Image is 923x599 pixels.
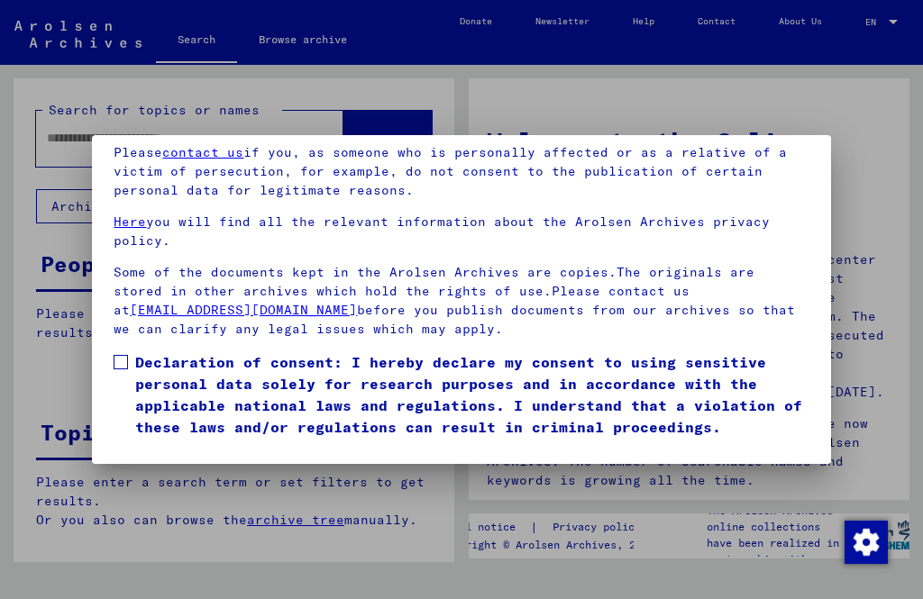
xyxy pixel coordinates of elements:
[114,263,809,339] p: Some of the documents kept in the Arolsen Archives are copies.The originals are stored in other a...
[130,302,357,318] a: [EMAIL_ADDRESS][DOMAIN_NAME]
[845,521,888,564] img: Change consent
[114,213,146,230] a: Here
[114,143,809,200] p: Please if you, as someone who is personally affected or as a relative of a victim of persecution,...
[162,144,243,160] a: contact us
[135,351,809,438] span: Declaration of consent: I hereby declare my consent to using sensitive personal data solely for r...
[114,213,809,250] p: you will find all the relevant information about the Arolsen Archives privacy policy.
